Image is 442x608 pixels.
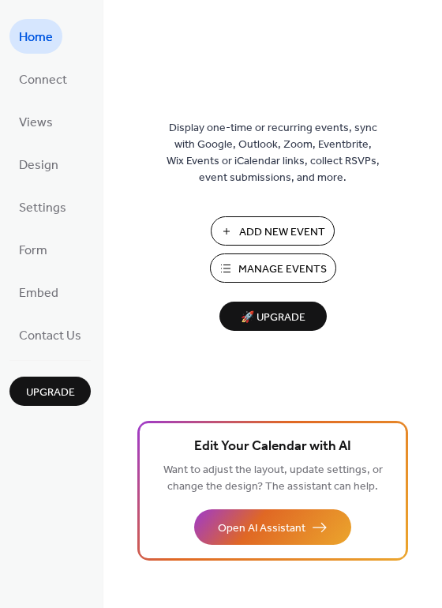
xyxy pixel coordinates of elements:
span: Embed [19,281,58,306]
span: Settings [19,196,66,221]
span: Connect [19,68,67,93]
span: Form [19,238,47,264]
span: Add New Event [239,224,325,241]
span: Edit Your Calendar with AI [194,436,351,458]
button: Open AI Assistant [194,509,351,545]
a: Form [9,232,57,267]
span: 🚀 Upgrade [229,307,317,328]
button: 🚀 Upgrade [219,302,327,331]
span: Design [19,153,58,178]
span: Manage Events [238,261,327,278]
span: Contact Us [19,324,81,349]
a: Settings [9,190,76,224]
button: Manage Events [210,253,336,283]
span: Open AI Assistant [218,520,305,537]
span: Home [19,25,53,51]
span: Views [19,111,53,136]
button: Upgrade [9,377,91,406]
span: Want to adjust the layout, update settings, or change the design? The assistant can help. [163,460,383,497]
a: Embed [9,275,68,310]
a: Home [9,19,62,54]
a: Views [9,104,62,139]
a: Contact Us [9,317,91,352]
button: Add New Event [211,216,335,246]
span: Display one-time or recurring events, sync with Google, Outlook, Zoom, Eventbrite, Wix Events or ... [167,120,380,186]
span: Upgrade [26,385,75,401]
a: Connect [9,62,77,96]
a: Design [9,147,68,182]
